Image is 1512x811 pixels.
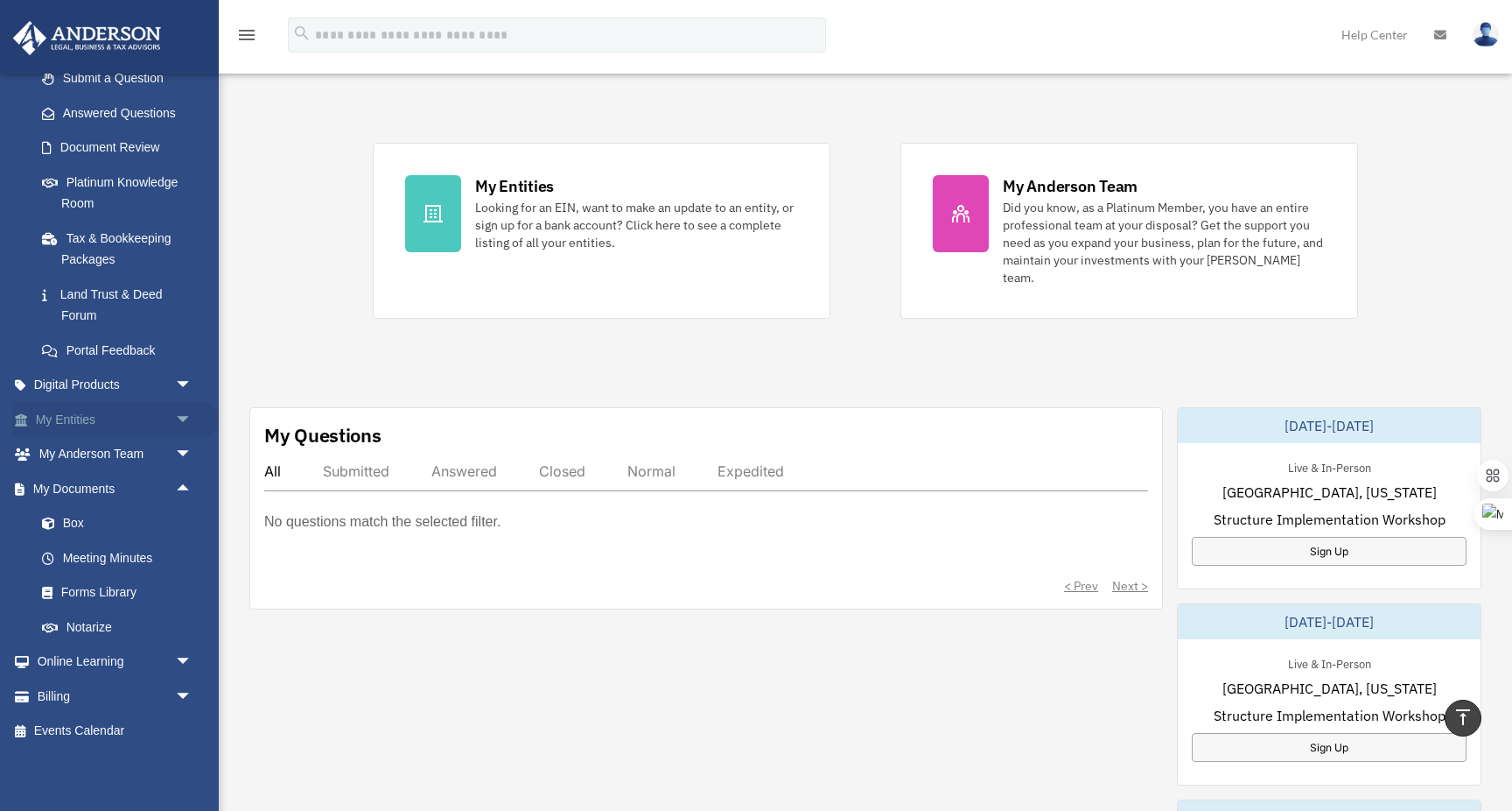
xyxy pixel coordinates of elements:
a: Platinum Knowledge Room [24,165,219,221]
div: Answered [431,462,497,480]
a: Notarize [24,610,219,645]
div: Looking for an EIN, want to make an update to an entity, or sign up for a bank account? Click her... [475,199,798,251]
div: Did you know, as a Platinum Member, you have an entire professional team at your disposal? Get th... [1003,199,1326,286]
a: Sign Up [1192,733,1466,762]
div: Live & In-Person [1274,653,1385,672]
a: menu [236,31,257,46]
span: arrow_drop_down [175,645,210,681]
a: Sign Up [1192,537,1466,566]
a: Online Learningarrow_drop_down [12,645,219,680]
a: My Entitiesarrow_drop_down [12,402,219,437]
a: My Documentsarrow_drop_up [12,471,219,506]
i: vertical_align_top [1452,707,1473,728]
a: vertical_align_top [1445,700,1481,737]
a: Forms Library [24,575,219,610]
i: search [292,24,311,43]
div: Normal [627,462,675,480]
a: Portal Feedback [24,333,219,368]
img: User Pic [1473,22,1499,47]
div: Submitted [323,462,389,480]
span: Structure Implementation Workshop [1214,509,1445,530]
a: Document Review [24,130,219,166]
div: All [264,462,281,480]
span: arrow_drop_down [175,368,210,404]
div: Closed [539,462,585,480]
span: [GEOGRAPHIC_DATA], [US_STATE] [1222,482,1437,503]
a: Events Calendar [12,714,219,749]
span: arrow_drop_down [175,437,210,473]
div: [DATE]-[DATE] [1178,408,1480,443]
span: [GEOGRAPHIC_DATA], [US_STATE] [1222,678,1437,699]
div: Expedited [717,462,784,480]
div: My Questions [264,422,381,448]
div: [DATE]-[DATE] [1178,604,1480,639]
span: Structure Implementation Workshop [1214,705,1445,726]
a: Box [24,506,219,541]
div: My Anderson Team [1003,175,1137,197]
div: My Entities [475,175,554,197]
span: arrow_drop_down [175,679,210,715]
a: My Anderson Team Did you know, as a Platinum Member, you have an entire professional team at your... [900,143,1358,319]
a: Answered Questions [24,95,219,130]
a: My Anderson Teamarrow_drop_down [12,437,219,472]
a: Submit a Question [24,61,219,96]
span: arrow_drop_down [175,402,210,438]
a: Meeting Minutes [24,540,219,575]
a: My Entities Looking for an EIN, want to make an update to an entity, or sign up for a bank accoun... [373,143,830,319]
p: No questions match the selected filter. [264,510,500,534]
img: Anderson Advisors Platinum Portal [8,21,166,55]
a: Billingarrow_drop_down [12,679,219,714]
span: arrow_drop_up [175,471,210,507]
a: Tax & Bookkeeping Packages [24,221,219,277]
div: Live & In-Person [1274,457,1385,476]
i: menu [236,25,257,46]
a: Land Trust & Deed Forum [24,277,219,333]
a: Digital Productsarrow_drop_down [12,368,219,403]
